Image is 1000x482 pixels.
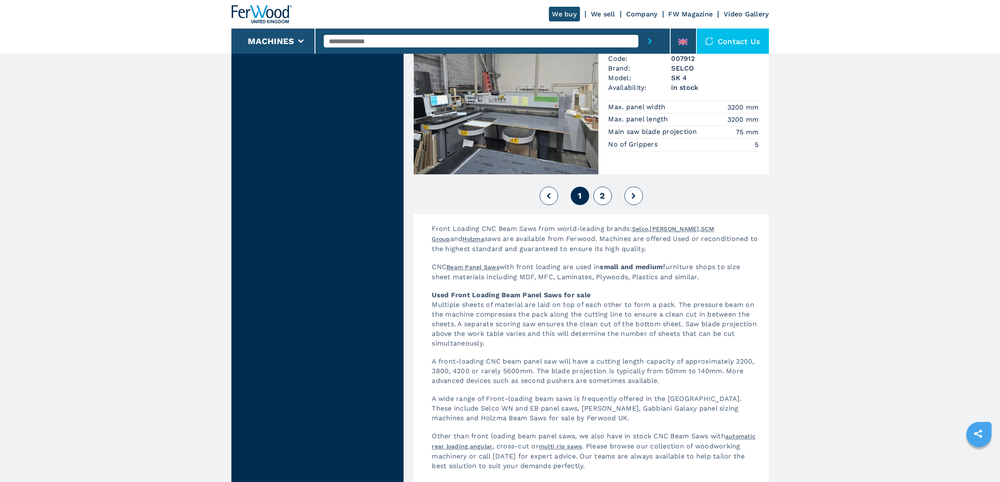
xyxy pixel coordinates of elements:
span: Availability: [609,83,672,92]
span: Code: [609,54,672,63]
span: in stock [672,83,759,92]
a: Company [626,10,658,18]
button: Machines [248,36,294,46]
img: Contact us [705,37,714,45]
a: We sell [591,10,615,18]
img: Ferwood [231,5,292,24]
span: 2 [600,191,605,201]
iframe: Chat [964,444,994,476]
strong: small and medium [600,263,663,271]
p: Main saw blade projection [609,128,700,137]
a: [PERSON_NAME] [650,226,699,233]
p: Multiple sheets of material are laid on top of each other to form a pack. The pressure beam on th... [424,291,769,357]
a: We buy [549,7,580,21]
button: submit-button [638,29,661,54]
a: Video Gallery [724,10,769,18]
p: A front-loading CNC beam panel saw will have a cutting length capacity of approximately 3200, 380... [424,357,769,394]
a: Holzma [463,236,485,243]
h3: SELCO [672,63,759,73]
p: Front Loading CNC Beam Saws from world-leading brands: , , and saws are available from Ferwood. M... [424,224,769,262]
p: CNC with front loading are used in furniture shops to size sheet materials including MDF, MFC, La... [424,262,769,291]
a: Beam Panel Saws [446,264,499,271]
p: Max. panel length [609,115,671,124]
h3: 007912 [672,54,759,63]
a: angular [470,443,493,450]
a: sharethis [968,423,989,444]
em: 3200 mm [727,102,759,112]
button: 1 [571,187,589,205]
a: FW Magazine [669,10,713,18]
p: Max. panel width [609,102,668,112]
img: Front Loading Beam Panel Saws SELCO SK 4 [414,32,598,175]
em: 3200 mm [727,115,759,125]
h3: SK 4 [672,73,759,83]
span: 1 [578,191,582,201]
span: Model: [609,73,672,83]
p: Other than front loading beam panel saws, we also have in stock CNC Beam Saws with , , cross-cut ... [424,432,769,479]
a: multi rip saws [539,443,582,450]
a: Selco [632,226,648,233]
a: Front Loading Beam Panel Saws SELCO SK 4Front Loading Beam Panel SawsCode:007912Brand:SELCOModel:... [414,32,769,175]
button: 2 [593,187,612,205]
em: 5 [755,140,759,150]
em: 75 mm [736,128,759,137]
span: Brand: [609,63,672,73]
div: Contact us [697,29,769,54]
p: A wide range of Front-loading beam saws is frequently offered in the [GEOGRAPHIC_DATA]. These inc... [424,394,769,432]
p: No of Grippers [609,140,660,149]
strong: Used Front Loading Beam Panel Saws for sale [432,291,591,299]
